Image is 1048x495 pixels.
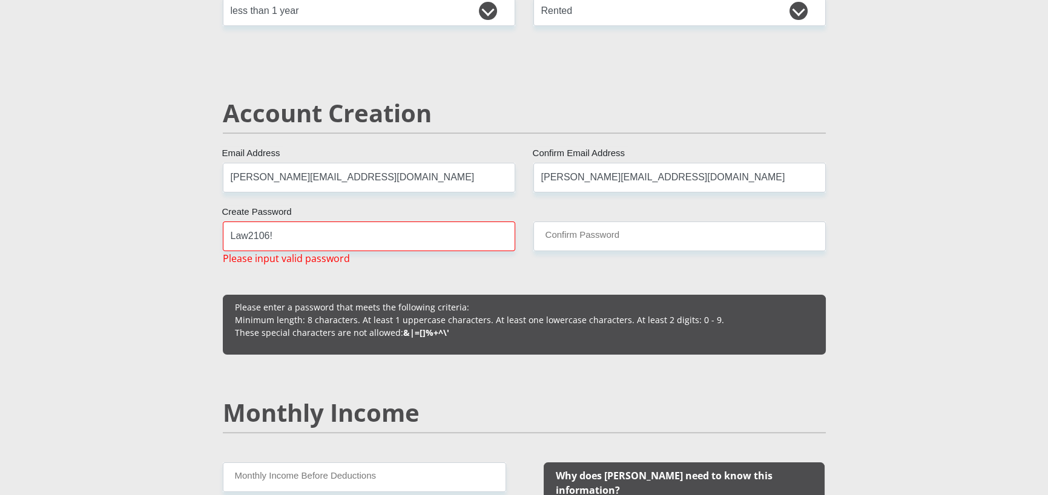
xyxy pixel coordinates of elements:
[223,99,826,128] h2: Account Creation
[223,221,515,251] input: Create Password
[223,398,826,427] h2: Monthly Income
[533,163,826,192] input: Confirm Email Address
[403,327,449,338] b: &|=[]%+^\'
[533,221,826,251] input: Confirm Password
[223,251,350,266] span: Please input valid password
[223,462,506,492] input: Monthly Income Before Deductions
[223,163,515,192] input: Email Address
[235,301,814,339] p: Please enter a password that meets the following criteria: Minimum length: 8 characters. At least...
